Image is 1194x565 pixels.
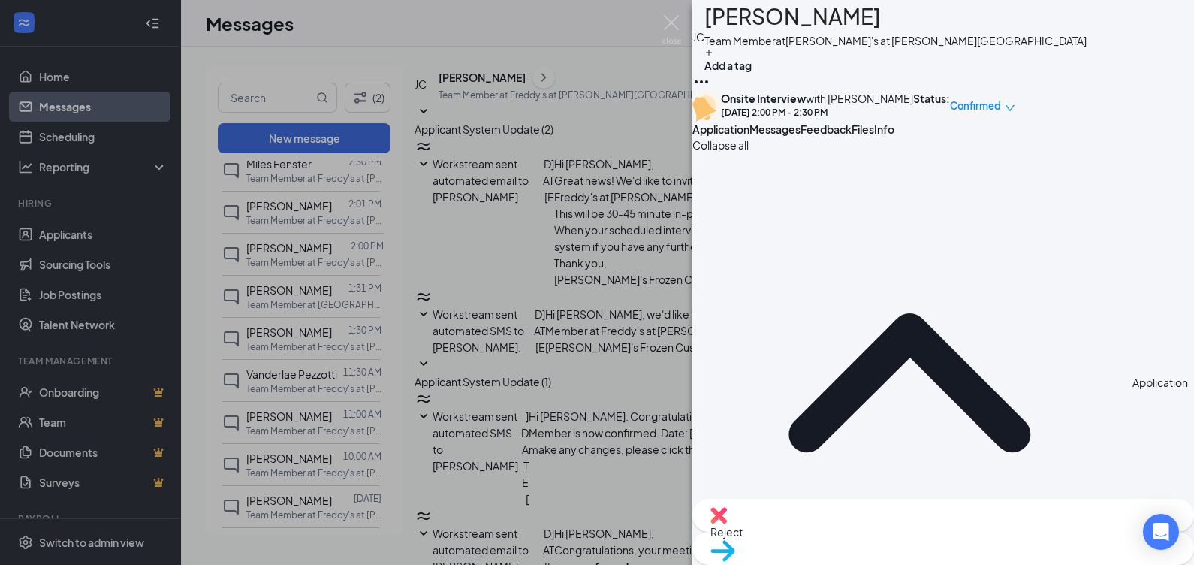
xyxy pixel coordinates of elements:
svg: Ellipses [692,73,710,91]
span: Messages [749,122,801,136]
b: Onsite Interview [721,92,806,105]
span: Confirmed [950,98,1001,113]
span: down [1005,103,1015,113]
span: Info [874,122,894,136]
span: Files [852,122,874,136]
div: [DATE] 2:00 PM - 2:30 PM [721,106,913,119]
svg: Plus [704,48,713,57]
span: Collapse all [692,137,749,153]
button: PlusAdd a tag [704,48,752,74]
div: Team Member at [PERSON_NAME]'s at [PERSON_NAME][GEOGRAPHIC_DATA] [704,33,1087,48]
div: Open Intercom Messenger [1143,514,1179,550]
div: Application [1132,374,1188,391]
span: Application [692,122,749,136]
span: Reject [710,524,1176,540]
div: Status : [913,91,950,122]
span: Feedback [801,122,852,136]
div: JC [692,29,704,45]
div: with [PERSON_NAME] [721,91,913,106]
